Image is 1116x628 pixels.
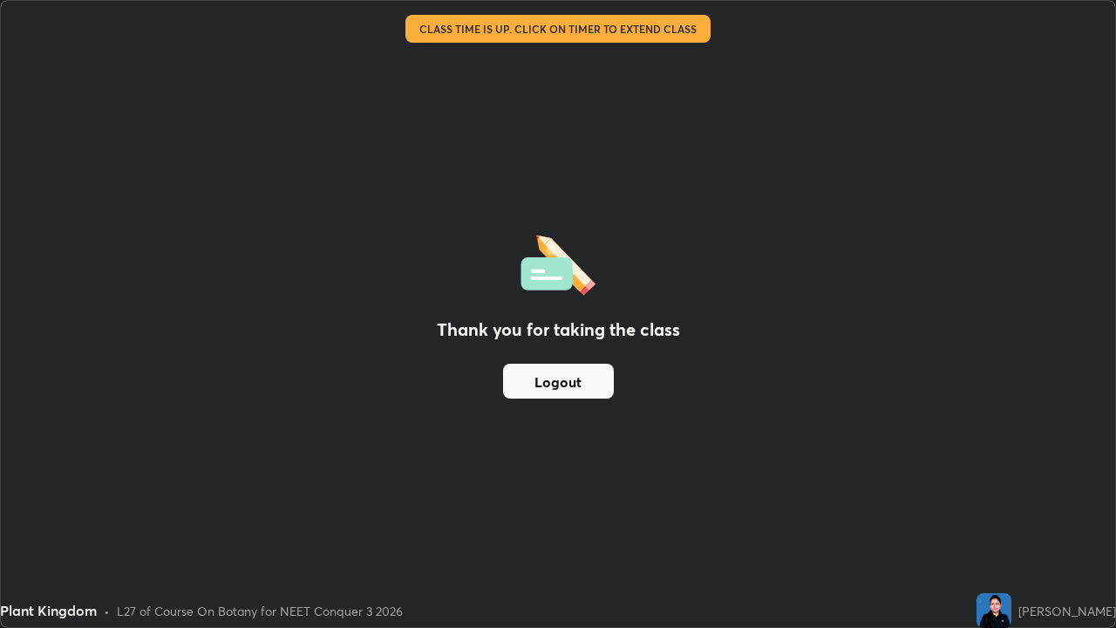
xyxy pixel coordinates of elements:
[976,593,1011,628] img: 4d3b81c1e5a54ce0b94c80421dbc5182.jpg
[503,364,614,399] button: Logout
[437,317,680,343] h2: Thank you for taking the class
[117,602,403,620] div: L27 of Course On Botany for NEET Conquer 3 2026
[1018,602,1116,620] div: [PERSON_NAME]
[104,602,110,620] div: •
[521,229,595,296] img: offlineFeedback.1438e8b3.svg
